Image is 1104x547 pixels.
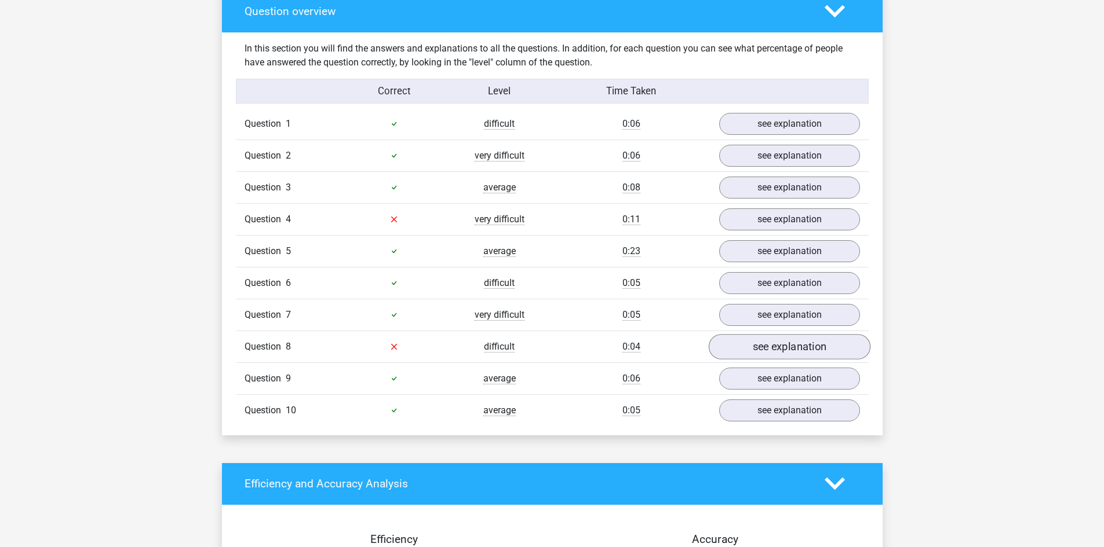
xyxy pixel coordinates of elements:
[719,304,860,326] a: see explanation
[245,533,544,546] h4: Efficiency
[622,214,640,225] span: 0:11
[622,309,640,321] span: 0:05
[286,245,291,256] span: 5
[622,341,640,353] span: 0:04
[245,117,286,131] span: Question
[245,244,286,258] span: Question
[719,177,860,199] a: see explanation
[483,405,516,416] span: average
[552,84,710,98] div: Time Taken
[622,245,640,257] span: 0:23
[286,214,291,225] span: 4
[622,277,640,289] span: 0:05
[447,84,552,98] div: Level
[286,405,296,416] span: 10
[719,208,860,230] a: see explanation
[475,150,524,161] span: very difficult
[475,309,524,321] span: very difficult
[475,214,524,225] span: very difficult
[286,341,291,352] span: 8
[719,145,860,167] a: see explanation
[286,150,291,161] span: 2
[708,334,870,359] a: see explanation
[622,182,640,193] span: 0:08
[622,118,640,130] span: 0:06
[286,277,291,288] span: 6
[719,368,860,390] a: see explanation
[245,5,807,18] h4: Question overview
[719,240,860,262] a: see explanation
[286,373,291,384] span: 9
[245,181,286,194] span: Question
[483,182,516,193] span: average
[622,150,640,161] span: 0:06
[286,118,291,129] span: 1
[566,533,865,546] h4: Accuracy
[245,403,286,417] span: Question
[484,277,515,289] span: difficult
[622,373,640,384] span: 0:06
[245,276,286,290] span: Question
[484,118,515,130] span: difficult
[483,245,516,257] span: average
[245,477,807,490] h4: Efficiency and Accuracy Analysis
[245,340,286,354] span: Question
[622,405,640,416] span: 0:05
[484,341,515,353] span: difficult
[286,309,291,320] span: 7
[719,272,860,294] a: see explanation
[245,149,286,163] span: Question
[236,42,869,69] div: In this section you will find the answers and explanations to all the questions. In addition, for...
[245,308,286,322] span: Question
[719,113,860,135] a: see explanation
[286,182,291,193] span: 3
[483,373,516,384] span: average
[341,84,447,98] div: Correct
[245,372,286,386] span: Question
[719,399,860,421] a: see explanation
[245,212,286,226] span: Question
